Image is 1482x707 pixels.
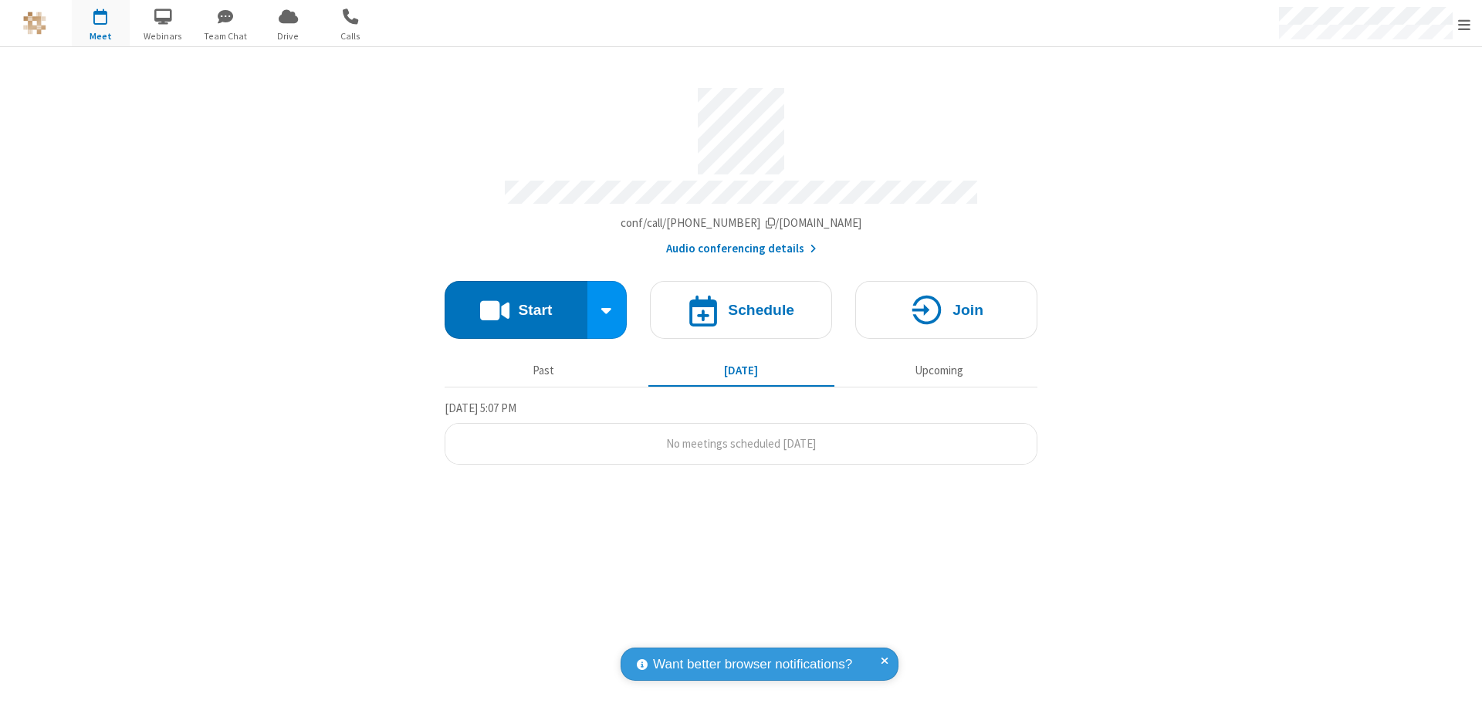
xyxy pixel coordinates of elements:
[666,436,816,451] span: No meetings scheduled [DATE]
[728,303,794,317] h4: Schedule
[197,29,255,43] span: Team Chat
[445,76,1037,258] section: Account details
[445,281,587,339] button: Start
[445,401,516,415] span: [DATE] 5:07 PM
[855,281,1037,339] button: Join
[952,303,983,317] h4: Join
[518,303,552,317] h4: Start
[451,356,637,385] button: Past
[72,29,130,43] span: Meet
[666,240,817,258] button: Audio conferencing details
[587,281,628,339] div: Start conference options
[259,29,317,43] span: Drive
[653,655,852,675] span: Want better browser notifications?
[23,12,46,35] img: QA Selenium DO NOT DELETE OR CHANGE
[846,356,1032,385] button: Upcoming
[621,215,862,230] span: Copy my meeting room link
[621,215,862,232] button: Copy my meeting room linkCopy my meeting room link
[445,399,1037,465] section: Today's Meetings
[650,281,832,339] button: Schedule
[648,356,834,385] button: [DATE]
[1443,667,1470,696] iframe: Chat
[322,29,380,43] span: Calls
[134,29,192,43] span: Webinars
